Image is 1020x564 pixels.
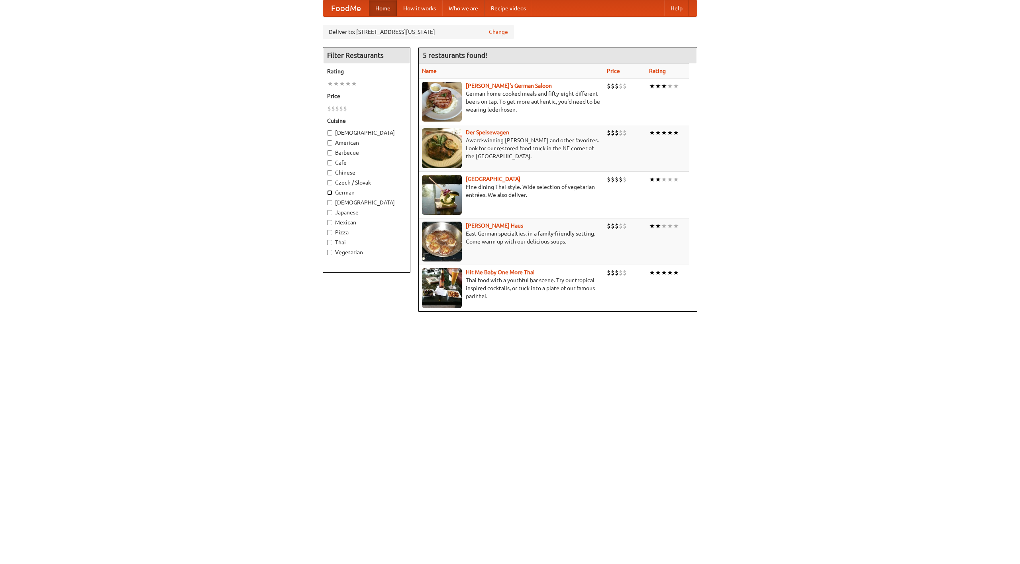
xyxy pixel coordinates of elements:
li: ★ [655,175,661,184]
li: $ [615,222,619,230]
label: Czech / Slovak [327,179,406,187]
a: Rating [649,68,666,74]
label: Cafe [327,159,406,167]
label: Japanese [327,208,406,216]
li: $ [615,82,619,90]
input: [DEMOGRAPHIC_DATA] [327,200,332,205]
a: How it works [397,0,442,16]
li: ★ [649,222,655,230]
label: Mexican [327,218,406,226]
li: $ [623,268,627,277]
li: $ [607,268,611,277]
li: $ [619,222,623,230]
li: ★ [673,175,679,184]
input: Czech / Slovak [327,180,332,185]
li: ★ [667,128,673,137]
li: $ [619,82,623,90]
li: ★ [661,82,667,90]
li: $ [327,104,331,113]
li: ★ [327,79,333,88]
input: Cafe [327,160,332,165]
b: Hit Me Baby One More Thai [466,269,535,275]
li: ★ [667,222,673,230]
a: Change [489,28,508,36]
li: $ [615,175,619,184]
input: Thai [327,240,332,245]
li: $ [607,222,611,230]
a: Who we are [442,0,484,16]
a: [PERSON_NAME] Haus [466,222,523,229]
li: $ [611,128,615,137]
a: [GEOGRAPHIC_DATA] [466,176,520,182]
li: $ [607,82,611,90]
a: Recipe videos [484,0,532,16]
img: satay.jpg [422,175,462,215]
a: Name [422,68,437,74]
li: ★ [673,268,679,277]
li: ★ [661,175,667,184]
li: ★ [339,79,345,88]
img: babythai.jpg [422,268,462,308]
input: [DEMOGRAPHIC_DATA] [327,130,332,136]
li: ★ [661,268,667,277]
li: $ [623,175,627,184]
li: $ [611,82,615,90]
li: ★ [673,82,679,90]
input: German [327,190,332,195]
li: $ [615,268,619,277]
a: Home [369,0,397,16]
label: [DEMOGRAPHIC_DATA] [327,198,406,206]
li: ★ [667,175,673,184]
div: Deliver to: [STREET_ADDRESS][US_STATE] [323,25,514,39]
img: esthers.jpg [422,82,462,122]
label: Chinese [327,169,406,177]
input: Japanese [327,210,332,215]
li: ★ [667,82,673,90]
ng-pluralize: 5 restaurants found! [423,51,487,59]
li: ★ [661,128,667,137]
li: $ [607,175,611,184]
li: $ [611,268,615,277]
li: $ [339,104,343,113]
label: American [327,139,406,147]
li: $ [623,222,627,230]
label: Thai [327,238,406,246]
li: ★ [655,268,661,277]
img: speisewagen.jpg [422,128,462,168]
li: ★ [661,222,667,230]
li: ★ [649,175,655,184]
a: [PERSON_NAME]'s German Saloon [466,83,552,89]
input: Chinese [327,170,332,175]
li: $ [619,268,623,277]
input: Pizza [327,230,332,235]
li: $ [343,104,347,113]
a: Der Speisewagen [466,129,509,136]
li: ★ [351,79,357,88]
p: Award-winning [PERSON_NAME] and other favorites. Look for our restored food truck in the NE corne... [422,136,600,160]
label: Barbecue [327,149,406,157]
h5: Price [327,92,406,100]
label: Vegetarian [327,248,406,256]
h5: Cuisine [327,117,406,125]
li: ★ [333,79,339,88]
a: Price [607,68,620,74]
li: ★ [673,128,679,137]
li: ★ [655,222,661,230]
li: $ [607,128,611,137]
input: Vegetarian [327,250,332,255]
a: FoodMe [323,0,369,16]
li: $ [331,104,335,113]
label: Pizza [327,228,406,236]
label: [DEMOGRAPHIC_DATA] [327,129,406,137]
li: ★ [345,79,351,88]
li: $ [623,128,627,137]
li: $ [335,104,339,113]
input: American [327,140,332,145]
li: $ [611,175,615,184]
label: German [327,189,406,197]
h4: Filter Restaurants [323,47,410,63]
p: German home-cooked meals and fifty-eight different beers on tap. To get more authentic, you'd nee... [422,90,600,114]
img: kohlhaus.jpg [422,222,462,261]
